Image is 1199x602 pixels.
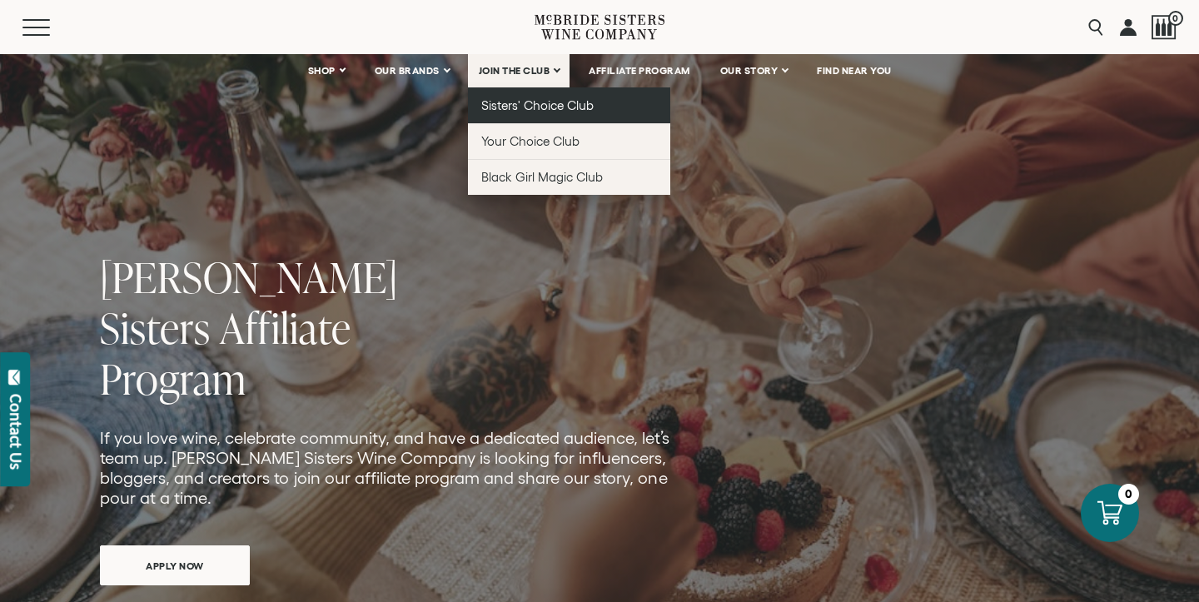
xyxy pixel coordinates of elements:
span: FIND NEAR YOU [817,65,892,77]
a: Black Girl Magic Club [468,159,670,195]
span: JOIN THE CLUB [479,65,550,77]
p: If you love wine, celebrate community, and have a dedicated audience, let’s team up. [PERSON_NAME... [100,428,673,508]
span: AFFILIATE PROGRAM [589,65,690,77]
span: Affiliate [220,299,351,356]
a: AFFILIATE PROGRAM [578,54,701,87]
span: OUR BRANDS [375,65,440,77]
span: Black Girl Magic Club [481,170,603,184]
span: SHOP [308,65,336,77]
a: Sisters' Choice Club [468,87,670,123]
a: Your Choice Club [468,123,670,159]
div: Contact Us [7,394,24,470]
a: OUR STORY [709,54,799,87]
span: 0 [1168,11,1183,26]
a: JOIN THE CLUB [468,54,570,87]
span: Sisters [100,299,211,356]
span: Your Choice Club [481,134,580,148]
a: OUR BRANDS [364,54,460,87]
span: APPLY NOW [117,550,233,582]
a: APPLY NOW [100,545,250,585]
a: FIND NEAR YOU [806,54,903,87]
div: 0 [1118,484,1139,505]
button: Mobile Menu Trigger [22,19,82,36]
span: [PERSON_NAME] [100,248,398,306]
span: Program [100,350,246,407]
span: Sisters' Choice Club [481,98,594,112]
a: SHOP [297,54,356,87]
span: OUR STORY [720,65,779,77]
